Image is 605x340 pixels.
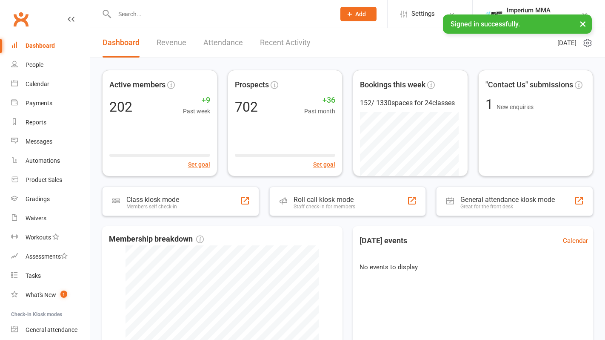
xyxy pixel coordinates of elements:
[11,94,90,113] a: Payments
[26,326,77,333] div: General attendance
[109,233,204,245] span: Membership breakdown
[349,255,596,279] div: No events to display
[557,38,576,48] span: [DATE]
[11,113,90,132] a: Reports
[203,28,243,58] a: Attendance
[11,320,90,340] a: General attendance kiosk mode
[26,42,55,49] div: Dashboard
[11,151,90,170] a: Automations
[109,79,166,91] span: Active members
[304,107,335,116] span: Past month
[26,61,43,68] div: People
[11,55,90,75] a: People
[353,233,414,248] h3: [DATE] events
[355,11,366,17] span: Add
[294,196,355,204] div: Roll call kiosk mode
[313,160,335,169] button: Set goal
[109,100,132,114] div: 202
[411,4,435,23] span: Settings
[260,28,311,58] a: Recent Activity
[26,119,46,126] div: Reports
[304,94,335,107] span: +36
[460,204,555,210] div: Great for the front desk
[183,107,210,116] span: Past week
[26,234,51,241] div: Workouts
[11,209,90,228] a: Waivers
[157,28,186,58] a: Revenue
[11,285,90,305] a: What's New1
[11,247,90,266] a: Assessments
[26,176,62,183] div: Product Sales
[340,7,377,21] button: Add
[26,138,52,145] div: Messages
[26,81,49,87] div: Calendar
[235,100,258,114] div: 702
[112,8,329,20] input: Search...
[126,196,179,204] div: Class kiosk mode
[26,100,52,107] div: Payments
[11,132,90,151] a: Messages
[183,94,210,107] span: +9
[235,79,269,91] span: Prospects
[360,98,461,109] div: 152 / 1330 spaces for 24 classes
[11,75,90,94] a: Calendar
[575,14,591,33] button: ×
[26,215,46,222] div: Waivers
[11,266,90,285] a: Tasks
[103,28,140,58] a: Dashboard
[451,20,520,28] span: Signed in successfully.
[294,204,355,210] div: Staff check-in for members
[485,79,573,91] span: "Contact Us" submissions
[188,160,210,169] button: Set goal
[507,14,581,22] div: Imperium Mixed Martial Arts
[26,291,56,298] div: What's New
[11,36,90,55] a: Dashboard
[507,6,581,14] div: Imperium MMA
[26,196,50,202] div: Gradings
[460,196,555,204] div: General attendance kiosk mode
[11,190,90,209] a: Gradings
[485,6,502,23] img: thumb_image1639376871.png
[10,9,31,30] a: Clubworx
[563,236,588,246] a: Calendar
[26,157,60,164] div: Automations
[60,291,67,298] span: 1
[11,170,90,190] a: Product Sales
[126,204,179,210] div: Members self check-in
[26,253,68,260] div: Assessments
[360,79,425,91] span: Bookings this week
[485,96,497,112] span: 1
[11,228,90,247] a: Workouts
[26,272,41,279] div: Tasks
[497,104,534,110] span: New enquiries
